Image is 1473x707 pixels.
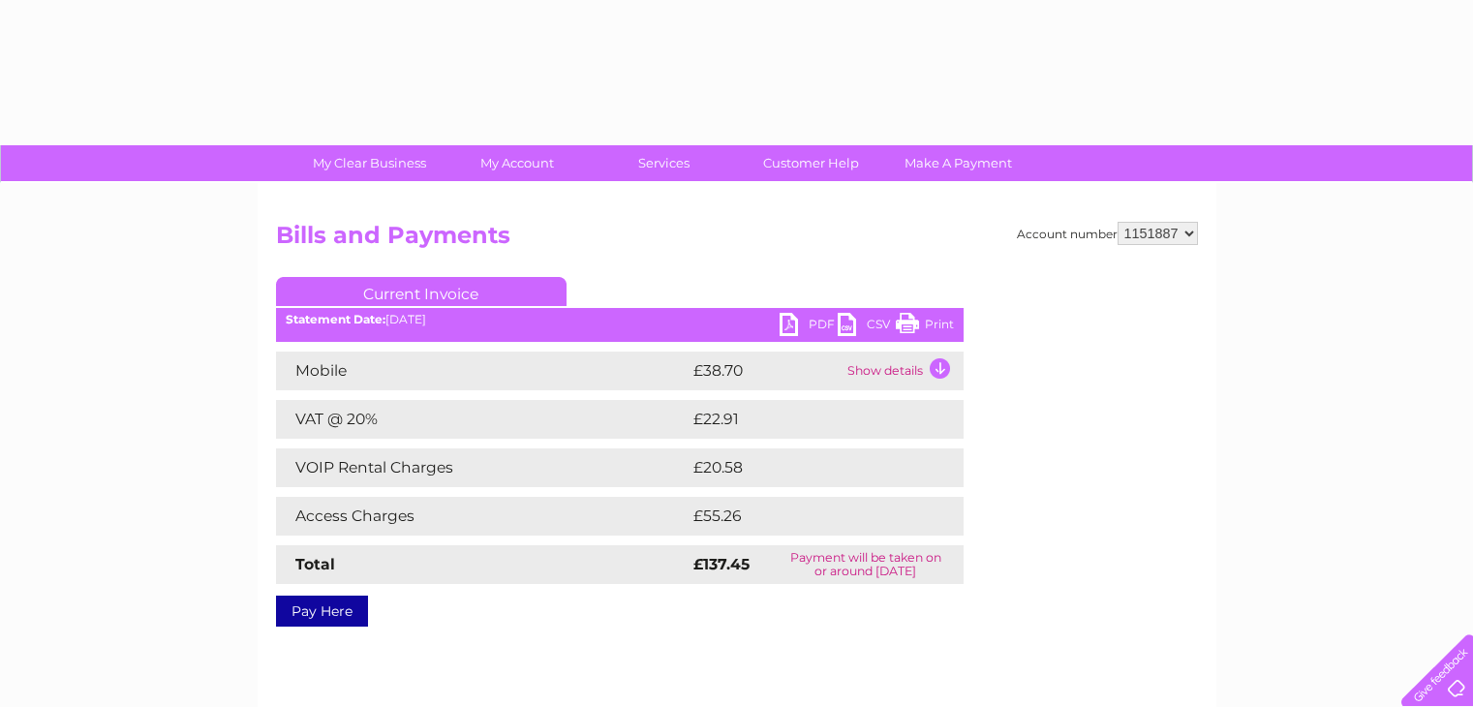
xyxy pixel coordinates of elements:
a: Services [584,145,744,181]
a: Customer Help [731,145,891,181]
td: £38.70 [689,352,843,390]
a: CSV [838,313,896,341]
td: VOIP Rental Charges [276,448,689,487]
td: Payment will be taken on or around [DATE] [768,545,963,584]
strong: Total [295,555,335,573]
a: Pay Here [276,596,368,627]
a: Print [896,313,954,341]
a: Current Invoice [276,277,567,306]
a: My Account [437,145,597,181]
td: £22.91 [689,400,923,439]
b: Statement Date: [286,312,385,326]
td: Access Charges [276,497,689,536]
td: Mobile [276,352,689,390]
td: £55.26 [689,497,924,536]
div: [DATE] [276,313,964,326]
a: PDF [780,313,838,341]
a: Make A Payment [878,145,1038,181]
strong: £137.45 [693,555,750,573]
h2: Bills and Payments [276,222,1198,259]
div: Account number [1017,222,1198,245]
a: My Clear Business [290,145,449,181]
td: £20.58 [689,448,925,487]
td: Show details [843,352,964,390]
td: VAT @ 20% [276,400,689,439]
